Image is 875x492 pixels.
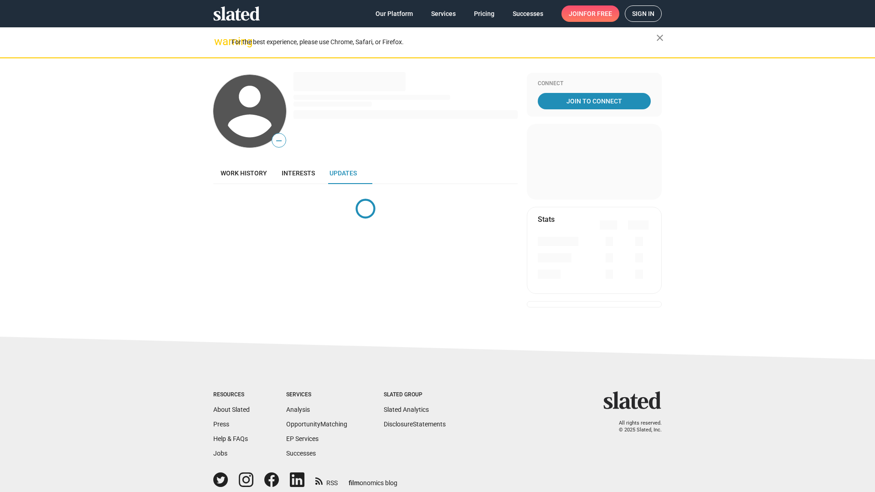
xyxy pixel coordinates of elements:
span: film [349,479,360,487]
a: RSS [315,473,338,487]
div: Resources [213,391,250,399]
span: Pricing [474,5,494,22]
a: Jobs [213,450,227,457]
span: Join [569,5,612,22]
mat-card-title: Stats [538,215,555,224]
a: Services [424,5,463,22]
a: Sign in [625,5,662,22]
div: Connect [538,80,651,87]
a: Help & FAQs [213,435,248,442]
a: DisclosureStatements [384,420,446,428]
a: Slated Analytics [384,406,429,413]
span: Services [431,5,456,22]
a: OpportunityMatching [286,420,347,428]
a: Pricing [467,5,502,22]
a: EP Services [286,435,319,442]
div: Slated Group [384,391,446,399]
a: Join To Connect [538,93,651,109]
span: Updates [329,169,357,177]
div: Services [286,391,347,399]
span: — [272,135,286,147]
a: Analysis [286,406,310,413]
span: Work history [221,169,267,177]
a: Joinfor free [561,5,619,22]
a: Successes [286,450,316,457]
mat-icon: warning [214,36,225,47]
span: for free [583,5,612,22]
p: All rights reserved. © 2025 Slated, Inc. [609,420,662,433]
span: Join To Connect [540,93,649,109]
a: Our Platform [368,5,420,22]
a: Work history [213,162,274,184]
div: For the best experience, please use Chrome, Safari, or Firefox. [232,36,656,48]
span: Interests [282,169,315,177]
a: Interests [274,162,322,184]
mat-icon: close [654,32,665,43]
span: Successes [513,5,543,22]
a: About Slated [213,406,250,413]
a: Press [213,420,229,428]
span: Sign in [632,6,654,21]
span: Our Platform [376,5,413,22]
a: filmonomics blog [349,471,397,487]
a: Successes [505,5,551,22]
a: Updates [322,162,364,184]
